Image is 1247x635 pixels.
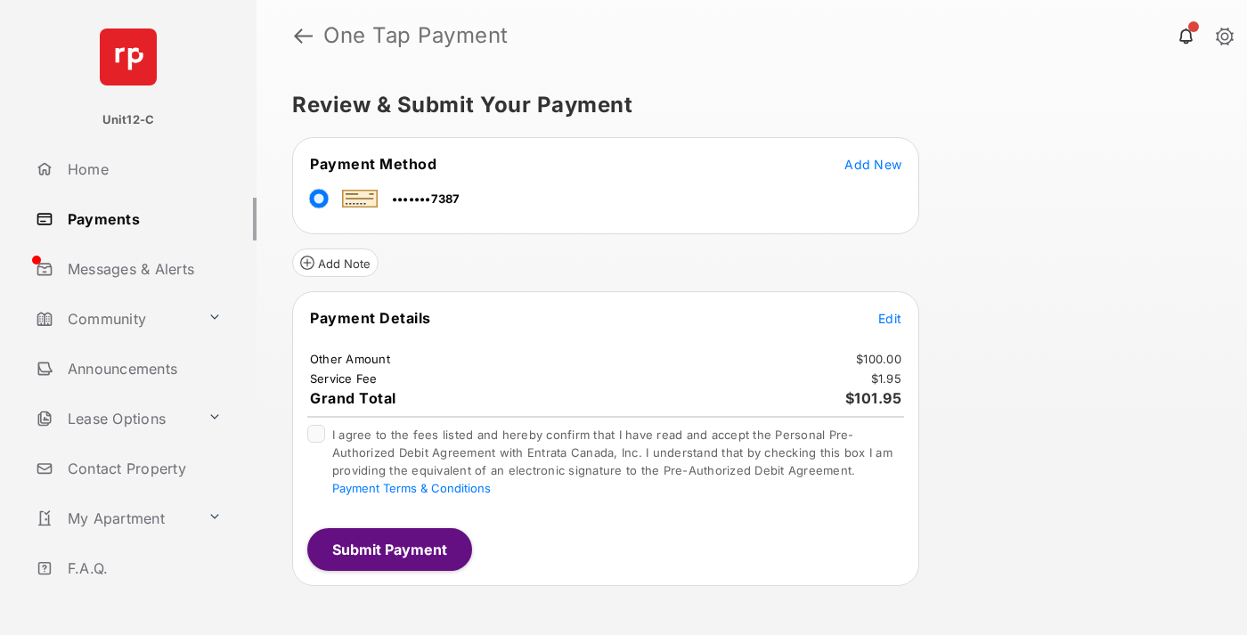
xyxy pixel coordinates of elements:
[844,157,901,172] span: Add New
[310,389,396,407] span: Grand Total
[878,311,901,326] span: Edit
[878,309,901,327] button: Edit
[392,191,460,206] span: •••••••7387
[870,370,902,387] td: $1.95
[310,309,431,327] span: Payment Details
[855,351,902,367] td: $100.00
[102,111,155,129] p: Unit12-C
[29,148,257,191] a: Home
[29,297,200,340] a: Community
[332,481,491,495] button: I agree to the fees listed and hereby confirm that I have read and accept the Personal Pre-Author...
[29,347,257,390] a: Announcements
[332,427,892,495] span: I agree to the fees listed and hereby confirm that I have read and accept the Personal Pre-Author...
[29,397,200,440] a: Lease Options
[310,155,436,173] span: Payment Method
[309,351,391,367] td: Other Amount
[323,25,509,46] strong: One Tap Payment
[29,198,257,240] a: Payments
[309,370,379,387] td: Service Fee
[29,497,200,540] a: My Apartment
[307,528,472,571] button: Submit Payment
[29,248,257,290] a: Messages & Alerts
[29,447,257,490] a: Contact Property
[844,155,901,173] button: Add New
[29,547,257,590] a: F.A.Q.
[845,389,902,407] span: $101.95
[100,28,157,85] img: svg+xml;base64,PHN2ZyB4bWxucz0iaHR0cDovL3d3dy53My5vcmcvMjAwMC9zdmciIHdpZHRoPSI2NCIgaGVpZ2h0PSI2NC...
[292,94,1197,116] h5: Review & Submit Your Payment
[292,248,379,277] button: Add Note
